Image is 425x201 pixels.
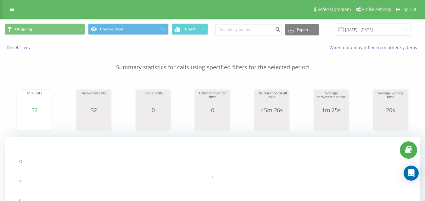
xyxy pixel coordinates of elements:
[197,91,228,107] div: Calls for the first time
[215,24,282,35] input: Search by number
[15,27,32,32] span: Outgoing
[401,7,417,12] span: Log Out
[5,51,420,71] p: Summary statistics for calls using specified filters for the selected period
[78,107,109,113] div: 32
[197,107,228,113] div: 0
[256,91,288,107] div: The duration of all calls
[19,107,50,113] div: 32
[78,113,109,132] svg: A chart.
[316,91,347,107] div: Average conversation time
[5,45,33,50] button: Reset filters
[375,113,406,132] svg: A chart.
[404,166,419,181] div: Open Intercom Messenger
[172,24,208,35] button: Chart
[19,113,50,132] svg: A chart.
[197,113,228,132] svg: A chart.
[137,113,169,132] svg: A chart.
[19,160,23,163] text: 40
[185,27,195,31] span: Chart
[19,91,50,107] div: Total calls
[317,7,351,12] span: Referral program
[362,7,391,12] span: Profile settings
[78,91,109,107] div: Answered calls
[19,179,23,183] text: 30
[256,107,288,113] div: 45m 26s
[375,91,406,107] div: Average waiting time
[316,113,347,132] svg: A chart.
[375,107,406,113] div: 20s
[88,24,168,35] button: Choose View
[5,24,85,35] button: Outgoing
[316,107,347,113] div: 1m 25s
[137,91,169,107] div: Proper calls
[329,45,420,50] a: When data may differ from other systems
[285,24,319,35] button: Export
[137,107,169,113] div: 0
[256,113,288,132] svg: A chart.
